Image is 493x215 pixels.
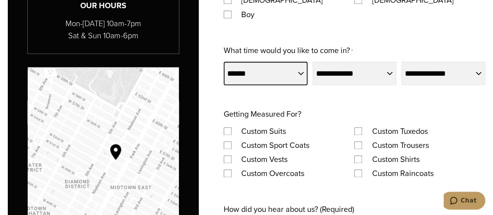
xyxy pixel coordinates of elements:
label: Custom Suits [233,124,294,138]
label: Custom Trousers [364,138,436,152]
p: Mon-[DATE] 10am-7pm Sat & Sun 10am-6pm [28,18,179,42]
legend: Getting Measured For? [224,107,301,121]
label: Custom Sport Coats [233,138,317,152]
label: Custom Vests [233,152,295,166]
label: Custom Tuxedos [364,124,435,138]
label: Custom Overcoats [233,166,312,180]
label: What time would you like to come in? [224,43,353,59]
label: Boy [233,7,262,21]
label: Custom Raincoats [364,166,441,180]
iframe: Opens a widget where you can chat to one of our agents [444,192,485,211]
label: Custom Shirts [364,152,427,166]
